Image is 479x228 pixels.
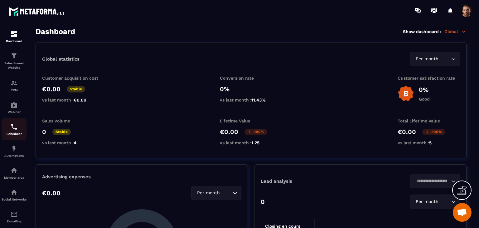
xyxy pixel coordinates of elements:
a: automationsautomationsAutomations [2,140,27,162]
p: Customer acquisition cost [42,76,104,81]
p: Show dashboard : [403,29,441,34]
p: Automations [2,154,27,157]
a: automationsautomationsMember area [2,162,27,184]
img: b-badge-o.b3b20ee6.svg [398,85,414,102]
span: 1.25 [251,140,259,145]
img: logo [9,6,65,17]
a: formationformationDashboard [2,26,27,47]
span: Per month [414,198,440,205]
img: social-network [10,189,18,196]
span: 4 [74,140,76,145]
img: formation [10,52,18,60]
p: Customer satisfaction rate [398,76,460,81]
p: Stable [52,129,71,135]
p: vs last month : [42,97,104,102]
p: Sales Funnel Website [2,61,27,70]
img: automations [10,101,18,109]
p: €0.00 [42,85,60,93]
div: Search for option [410,195,460,209]
span: €0.00 [74,97,86,102]
input: Search for option [440,198,450,205]
p: vs last month : [220,140,282,145]
a: schedulerschedulerScheduler [2,118,27,140]
a: social-networksocial-networkSocial Networks [2,184,27,206]
img: email [10,211,18,218]
p: Advertising expenses [42,174,241,180]
input: Search for option [414,178,450,185]
img: formation [10,79,18,87]
p: vs last month : [398,140,460,145]
a: emailemailE-mailing [2,206,27,228]
img: automations [10,145,18,152]
a: formationformationSales Funnel Website [2,47,27,75]
p: Social Networks [2,198,27,201]
p: vs last month : [220,97,282,102]
p: Conversion rate [220,76,282,81]
p: €0.00 [398,128,416,136]
p: Scheduler [2,132,27,136]
p: Dashboard [2,39,27,43]
h3: Dashboard [36,27,75,36]
div: Mở cuộc trò chuyện [453,203,472,222]
p: Global [444,29,467,34]
p: 0 [42,128,46,136]
input: Search for option [440,56,450,62]
p: 0% [419,86,430,93]
span: Per month [196,190,221,196]
img: automations [10,167,18,174]
a: automationsautomationsWebinar [2,97,27,118]
p: €0.00 [220,128,238,136]
input: Search for option [221,190,231,196]
p: -100% [244,129,267,135]
span: Per month [414,56,440,62]
div: Search for option [410,174,460,188]
img: scheduler [10,123,18,131]
p: Lifetime Value [220,118,282,123]
p: Global statistics [42,56,80,62]
p: Webinar [2,110,27,114]
p: CRM [2,88,27,92]
div: Search for option [410,52,460,66]
p: 0% [220,85,282,93]
p: Member area [2,176,27,179]
p: -100% [422,129,445,135]
p: Stable [67,86,85,92]
a: formationformationCRM [2,75,27,97]
p: Lead analysis [261,178,360,184]
p: Total Lifetime Value [398,118,460,123]
span: 11.43% [251,97,266,102]
div: Search for option [191,186,241,200]
p: Good [419,97,430,102]
p: vs last month : [42,140,104,145]
span: 5 [429,140,432,145]
p: E-mailing [2,220,27,223]
p: Sales volume [42,118,104,123]
img: formation [10,30,18,38]
p: 0 [261,198,265,206]
p: €0.00 [42,189,60,197]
